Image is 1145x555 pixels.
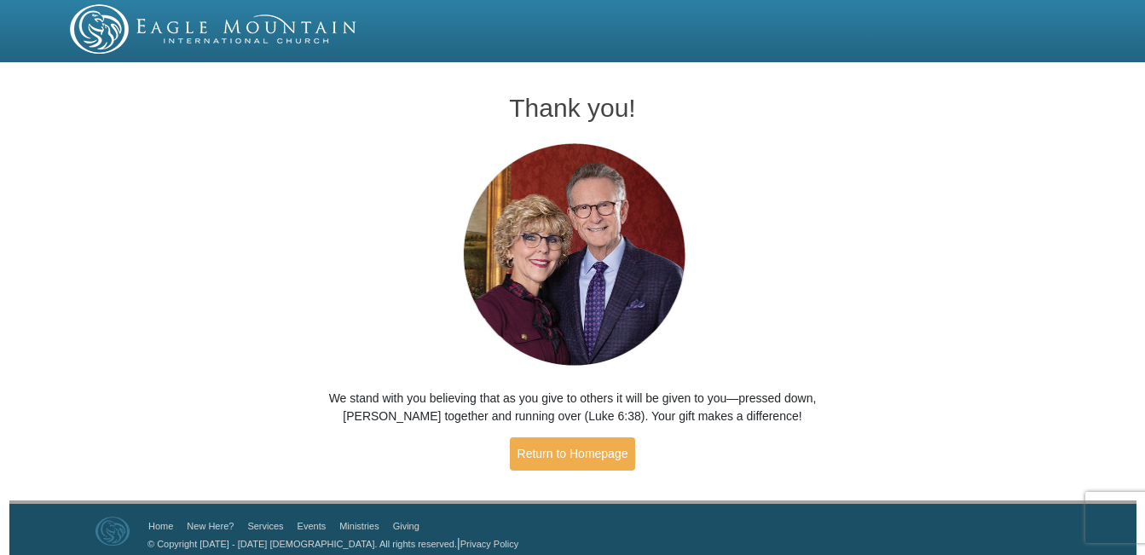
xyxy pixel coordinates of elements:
a: Home [148,521,173,531]
a: Events [298,521,327,531]
img: Pastors George and Terri Pearsons [447,138,698,373]
a: Return to Homepage [510,437,636,471]
a: Services [247,521,283,531]
a: New Here? [187,521,234,531]
h1: Thank you! [295,94,850,122]
a: © Copyright [DATE] - [DATE] [DEMOGRAPHIC_DATA]. All rights reserved. [147,539,457,549]
a: Privacy Policy [460,539,518,549]
a: Giving [393,521,419,531]
p: | [142,535,518,552]
a: Ministries [339,521,379,531]
img: EMIC [70,4,358,54]
img: Eagle Mountain International Church [95,517,130,546]
p: We stand with you believing that as you give to others it will be given to you—pressed down, [PER... [295,390,850,425]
